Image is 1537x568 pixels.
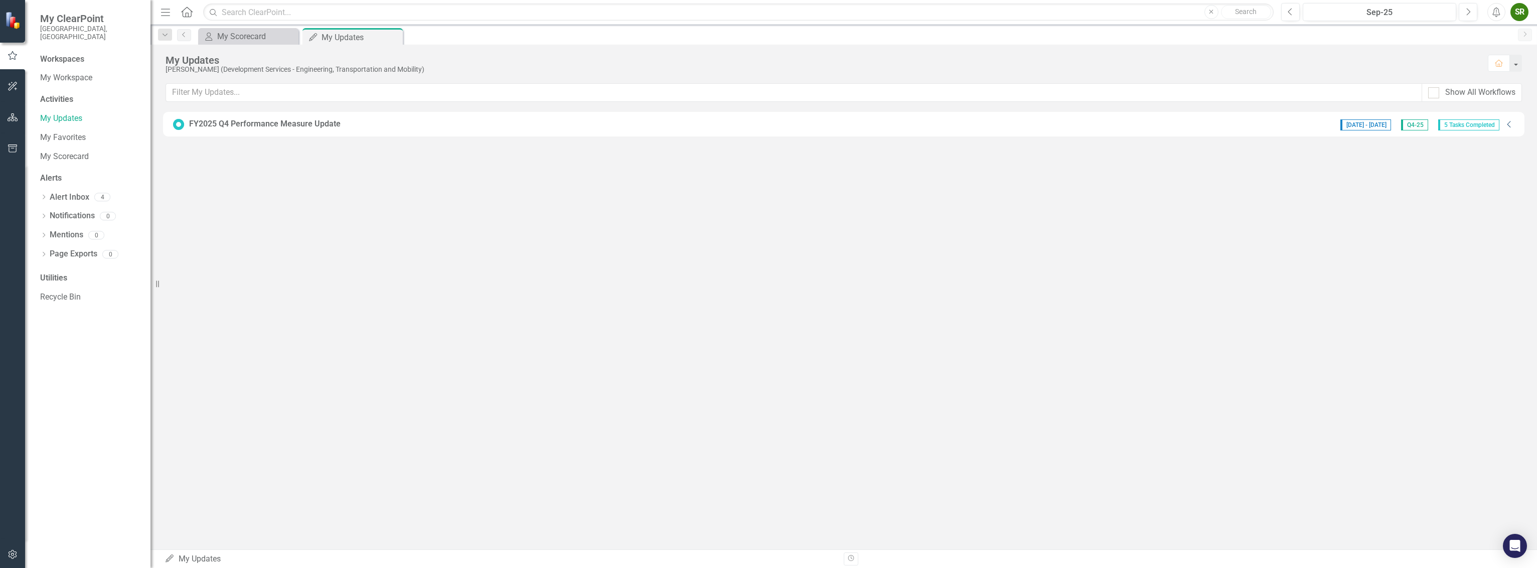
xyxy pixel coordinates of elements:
[40,13,140,25] span: My ClearPoint
[166,66,1478,73] div: [PERSON_NAME] (Development Services - Engineering, Transportation and Mobility)
[1306,7,1453,19] div: Sep-25
[40,94,140,105] div: Activities
[166,83,1422,102] input: Filter My Updates...
[1503,534,1527,558] div: Open Intercom Messenger
[50,229,83,241] a: Mentions
[50,248,97,260] a: Page Exports
[1221,5,1271,19] button: Search
[40,173,140,184] div: Alerts
[40,272,140,284] div: Utilities
[88,231,104,239] div: 0
[1303,3,1456,21] button: Sep-25
[102,250,118,258] div: 0
[40,113,140,124] a: My Updates
[40,292,140,303] a: Recycle Bin
[40,132,140,144] a: My Favorites
[1438,119,1499,130] span: 5 Tasks Completed
[1235,8,1257,16] span: Search
[217,30,296,43] div: My Scorecard
[40,151,140,163] a: My Scorecard
[50,192,89,203] a: Alert Inbox
[50,210,95,222] a: Notifications
[166,55,1478,66] div: My Updates
[100,212,116,220] div: 0
[1445,87,1515,98] div: Show All Workflows
[40,54,84,65] div: Workspaces
[165,553,836,565] div: My Updates
[1510,3,1528,21] button: SR
[40,25,140,41] small: [GEOGRAPHIC_DATA], [GEOGRAPHIC_DATA]
[94,193,110,202] div: 4
[5,11,23,29] img: ClearPoint Strategy
[1401,119,1428,130] span: Q4-25
[189,118,341,130] div: FY2025 Q4 Performance Measure Update
[1340,119,1391,130] span: [DATE] - [DATE]
[201,30,296,43] a: My Scorecard
[203,4,1274,21] input: Search ClearPoint...
[322,31,400,44] div: My Updates
[40,72,140,84] a: My Workspace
